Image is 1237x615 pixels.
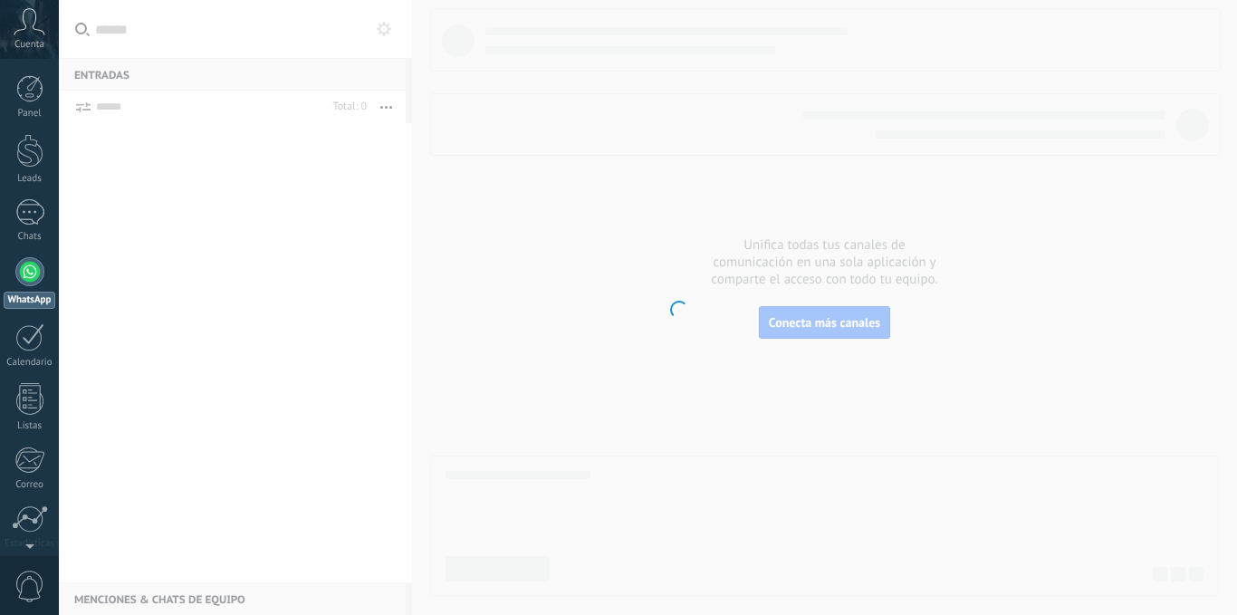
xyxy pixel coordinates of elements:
span: Cuenta [14,39,44,51]
div: Calendario [4,357,56,369]
div: WhatsApp [4,292,55,309]
div: Listas [4,420,56,432]
div: Panel [4,108,56,120]
div: Leads [4,173,56,185]
div: Chats [4,231,56,243]
div: Correo [4,479,56,491]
